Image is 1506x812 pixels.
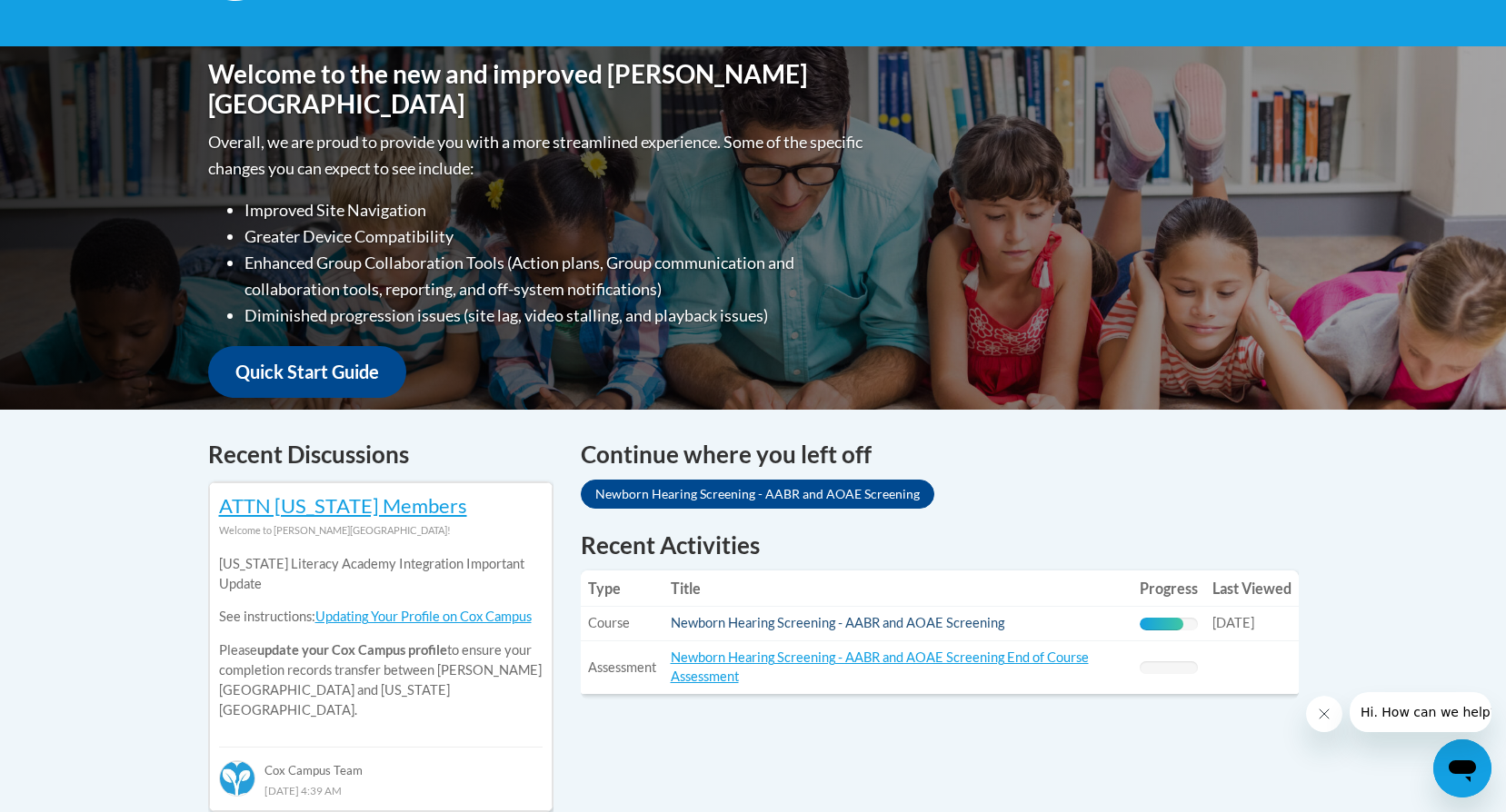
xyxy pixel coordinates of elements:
[219,520,543,540] div: Welcome to [PERSON_NAME][GEOGRAPHIC_DATA]!
[588,615,630,630] span: Course
[219,747,543,779] div: Cox Campus Team
[1350,692,1491,732] iframe: Message from company
[1132,570,1205,607] th: Progress
[208,346,406,398] a: Quick Start Guide
[1140,618,1183,630] div: Progress, %
[208,59,867,120] h1: Welcome to the new and improved [PERSON_NAME][GEOGRAPHIC_DATA]
[581,480,934,509] a: Newborn Hearing Screening - AABR and AOAE Screening
[208,129,867,182] p: Overall, we are proud to provide you with a more streamlined experience. Some of the specific cha...
[671,615,1004,630] a: Newborn Hearing Screening - AABR and AOAE Screening
[581,529,1299,561] h1: Recent Activities
[1306,696,1342,732] iframe: Close message
[244,197,867,223] li: Improved Site Navigation
[219,760,255,797] img: Cox Campus Team
[219,554,543,594] p: [US_STATE] Literacy Academy Integration Important Update
[1433,739,1491,797] iframe: Button to launch messaging window
[1205,570,1299,607] th: Last Viewed
[219,780,543,800] div: [DATE] 4:39 AM
[588,659,656,675] span: Assessment
[671,649,1089,684] a: Newborn Hearing Screening - AABR and AOAE Screening End of Course Assessment
[219,540,543,734] div: Please to ensure your completion records transfer between [PERSON_NAME][GEOGRAPHIC_DATA] and [US_...
[581,437,1299,472] h4: Continue where you left off
[244,223,867,250] li: Greater Device Compatibility
[257,642,447,658] b: update your Cox Campus profile
[244,302,867,329] li: Diminished progression issues (site lag, video stalling, and playback issues)
[219,607,543,627] p: See instructions:
[315,609,532,624] a: Updating Your Profile on Cox Campus
[581,570,663,607] th: Type
[208,437,554,472] h4: Recent Discussions
[663,570,1132,607] th: Title
[219,493,467,518] a: ATTN [US_STATE] Members
[244,250,867,302] li: Enhanced Group Collaboration Tools (Action plans, Group communication and collaboration tools, re...
[1212,615,1254,630] span: [DATE]
[11,13,147,27] span: Hi. How can we help?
